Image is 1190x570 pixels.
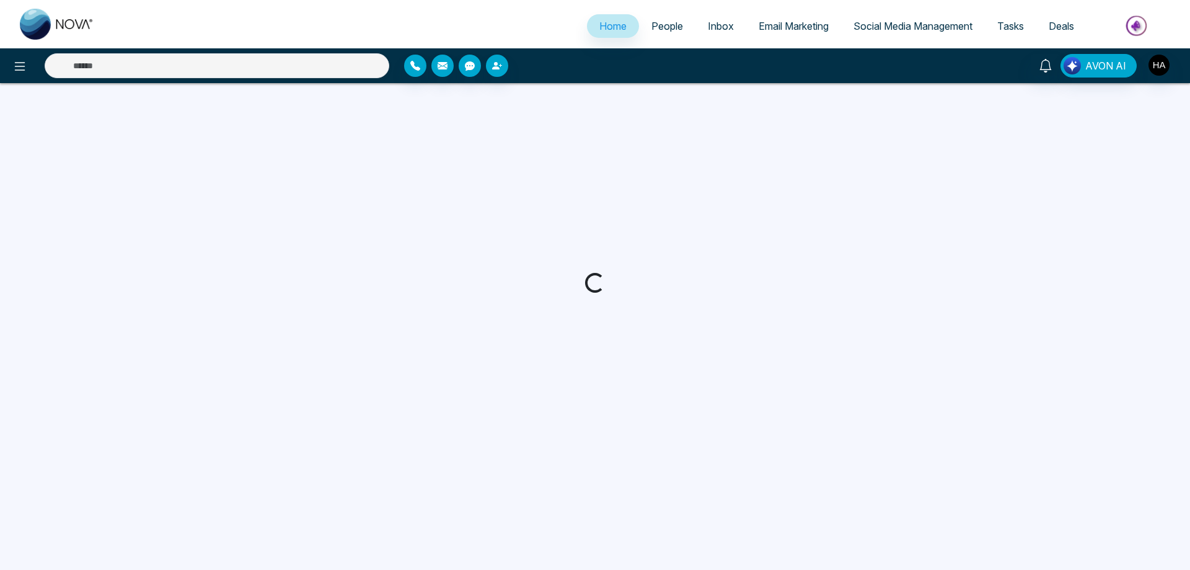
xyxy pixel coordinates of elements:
img: Lead Flow [1064,57,1081,74]
a: Home [587,14,639,38]
span: Tasks [997,20,1024,32]
a: Email Marketing [746,14,841,38]
img: Nova CRM Logo [20,9,94,40]
img: User Avatar [1148,55,1170,76]
span: Inbox [708,20,734,32]
span: AVON AI [1085,58,1126,73]
span: People [651,20,683,32]
a: Tasks [985,14,1036,38]
span: Deals [1049,20,1074,32]
span: Social Media Management [853,20,972,32]
a: Social Media Management [841,14,985,38]
img: Market-place.gif [1093,12,1183,40]
a: Deals [1036,14,1086,38]
a: Inbox [695,14,746,38]
a: People [639,14,695,38]
span: Home [599,20,627,32]
span: Email Marketing [759,20,829,32]
button: AVON AI [1060,54,1137,78]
